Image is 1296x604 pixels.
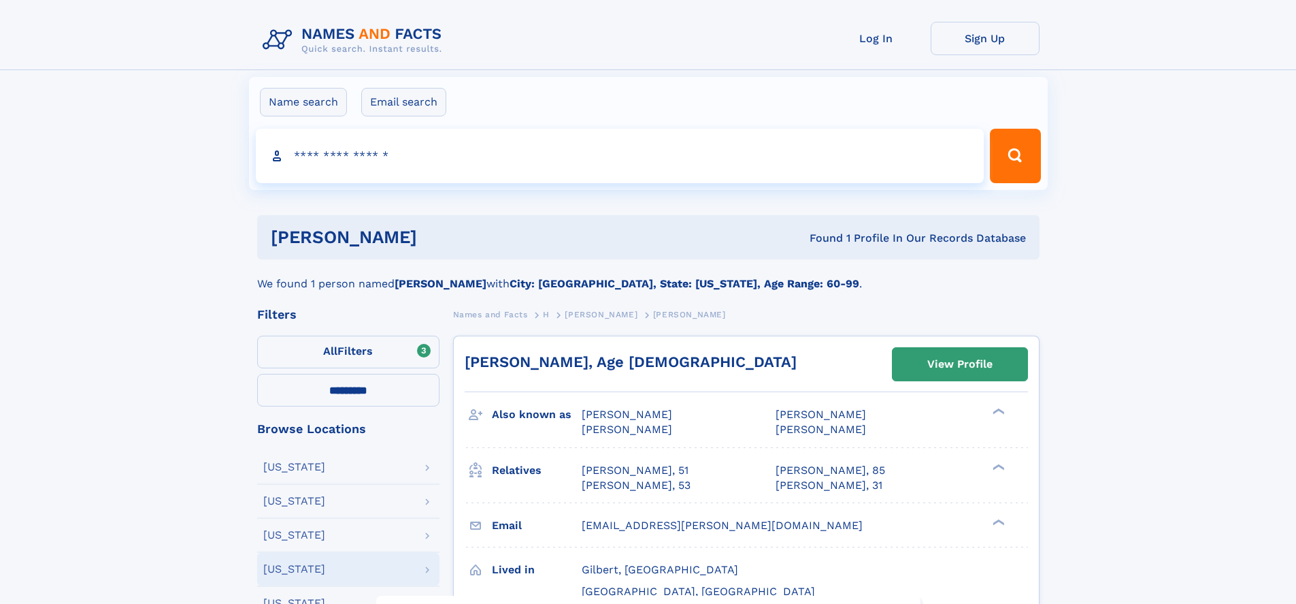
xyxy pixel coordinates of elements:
[510,277,859,290] b: City: [GEOGRAPHIC_DATA], State: [US_STATE], Age Range: 60-99
[989,518,1006,526] div: ❯
[931,22,1040,55] a: Sign Up
[453,306,528,323] a: Names and Facts
[257,308,439,321] div: Filters
[776,478,882,493] a: [PERSON_NAME], 31
[395,277,486,290] b: [PERSON_NAME]
[776,408,866,421] span: [PERSON_NAME]
[893,348,1027,381] a: View Profile
[582,463,688,478] a: [PERSON_NAME], 51
[257,22,453,59] img: Logo Names and Facts
[361,88,446,116] label: Email search
[613,231,1026,246] div: Found 1 Profile In Our Records Database
[776,423,866,436] span: [PERSON_NAME]
[323,345,337,357] span: All
[257,259,1040,292] div: We found 1 person named with .
[492,403,582,426] h3: Also known as
[776,463,885,478] a: [PERSON_NAME], 85
[492,558,582,582] h3: Lived in
[256,129,984,183] input: search input
[263,496,325,507] div: [US_STATE]
[257,336,439,368] label: Filters
[927,349,993,380] div: View Profile
[492,514,582,537] h3: Email
[257,423,439,435] div: Browse Locations
[543,310,550,319] span: H
[263,564,325,575] div: [US_STATE]
[263,462,325,473] div: [US_STATE]
[990,129,1040,183] button: Search Button
[582,478,691,493] a: [PERSON_NAME], 53
[565,306,637,323] a: [PERSON_NAME]
[989,407,1006,416] div: ❯
[822,22,931,55] a: Log In
[582,563,738,576] span: Gilbert, [GEOGRAPHIC_DATA]
[465,353,797,370] a: [PERSON_NAME], Age [DEMOGRAPHIC_DATA]
[582,408,672,421] span: [PERSON_NAME]
[263,530,325,541] div: [US_STATE]
[582,585,815,598] span: [GEOGRAPHIC_DATA], [GEOGRAPHIC_DATA]
[543,306,550,323] a: H
[260,88,347,116] label: Name search
[989,462,1006,471] div: ❯
[653,310,726,319] span: [PERSON_NAME]
[582,423,672,436] span: [PERSON_NAME]
[582,519,863,532] span: [EMAIL_ADDRESS][PERSON_NAME][DOMAIN_NAME]
[565,310,637,319] span: [PERSON_NAME]
[492,459,582,482] h3: Relatives
[271,229,614,246] h1: [PERSON_NAME]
